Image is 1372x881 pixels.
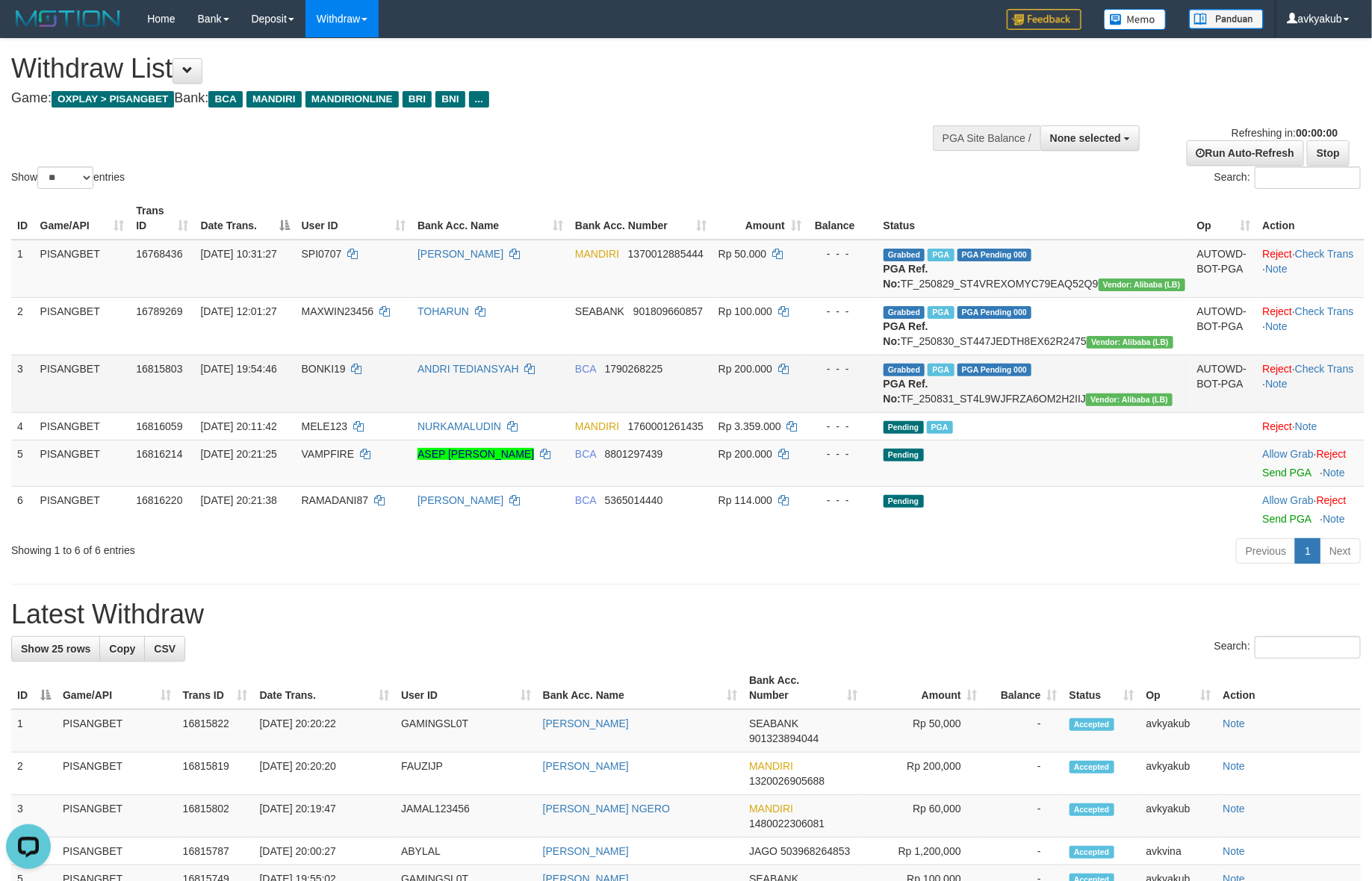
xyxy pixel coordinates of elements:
[1214,636,1361,659] label: Search:
[713,197,807,240] th: Amount: activate to sort column ascending
[395,838,537,865] td: ABYLAL
[208,91,242,108] span: BCA
[1070,761,1114,773] span: Accepted
[11,197,34,240] th: ID
[1263,494,1317,506] span: ·
[1295,363,1354,375] a: Check Trans
[201,494,277,506] span: [DATE] 20:21:38
[1295,420,1317,432] a: Note
[1087,336,1173,349] span: Vendor URL: https://dashboard.q2checkout.com/secure
[1191,197,1257,240] th: Op: activate to sort column ascending
[575,363,596,375] span: BCA
[878,197,1191,240] th: Status
[11,636,100,661] a: Show 25 rows
[177,709,254,753] td: 16815822
[807,197,878,240] th: Balance
[11,412,34,440] td: 4
[201,448,277,460] span: [DATE] 20:21:25
[1265,378,1288,390] a: Note
[177,753,254,795] td: 16815819
[628,248,704,260] span: Copy 1370012885444 to clipboard
[302,248,342,260] span: SPI0707
[57,667,177,709] th: Game/API: activate to sort column ascending
[302,494,368,506] span: RAMADANI87
[884,449,924,461] span: Pending
[395,709,537,753] td: GAMINGSL0T
[1257,486,1365,532] td: ·
[1104,9,1167,30] img: Button%20Memo.svg
[1070,718,1114,731] span: Accepted
[1263,420,1293,432] a: Reject
[928,249,954,261] span: Marked by avkyakub
[1263,248,1293,260] a: Reject
[1236,538,1296,564] a: Previous
[575,305,624,317] span: SEABANK
[302,420,347,432] span: MELE123
[884,320,928,347] b: PGA Ref. No:
[136,494,182,506] span: 16816220
[1317,448,1347,460] a: Reject
[57,838,177,865] td: PISANGBET
[1255,166,1361,189] input: Search:
[144,636,185,661] a: CSV
[749,803,793,815] span: MANDIRI
[813,246,872,261] div: - - -
[718,494,772,506] span: Rp 114.000
[1263,494,1314,506] a: Allow Grab
[1191,240,1257,298] td: AUTOWD-BOT-PGA
[1070,803,1114,816] span: Accepted
[469,91,489,108] span: ...
[1257,240,1365,298] td: · ·
[575,494,596,506] span: BCA
[1140,753,1217,795] td: avkyakub
[1257,297,1365,355] td: · ·
[718,305,772,317] span: Rp 100.000
[1086,393,1173,406] span: Vendor URL: https://dashboard.q2checkout.com/secure
[1265,320,1288,332] a: Note
[57,753,177,795] td: PISANGBET
[780,845,850,857] span: Copy 503968264853 to clipboard
[34,197,131,240] th: Game/API: activate to sort column ascending
[136,305,182,317] span: 16789269
[1040,125,1140,151] button: None selected
[1223,717,1246,729] a: Note
[749,717,798,729] span: SEABANK
[605,448,663,460] span: Copy 8801297439 to clipboard
[813,304,872,319] div: - - -
[11,355,34,412] td: 3
[52,91,174,108] span: OXPLAY > PISANGBET
[254,753,396,795] td: [DATE] 20:20:20
[11,7,125,30] img: MOTION_logo.png
[11,240,34,298] td: 1
[1263,513,1312,525] a: Send PGA
[6,6,51,51] button: Open LiveChat chat widget
[11,440,34,486] td: 5
[1295,248,1354,260] a: Check Trans
[1323,513,1345,525] a: Note
[1265,263,1288,275] a: Note
[1140,795,1217,838] td: avkyakub
[296,197,412,240] th: User ID: activate to sort column ascending
[403,91,432,108] span: BRI
[254,795,396,838] td: [DATE] 20:19:47
[11,486,34,532] td: 6
[878,240,1191,298] td: TF_250829_ST4VREXOMYC79EAQ52Q9
[718,420,781,432] span: Rp 3.359.000
[57,709,177,753] td: PISANGBET
[1214,166,1361,189] label: Search:
[177,667,254,709] th: Trans ID: activate to sort column ascending
[863,667,984,709] th: Amount: activate to sort column ascending
[1223,803,1246,815] a: Note
[1295,538,1320,564] a: 1
[863,753,984,795] td: Rp 200,000
[984,795,1064,838] td: -
[201,363,277,375] span: [DATE] 19:54:46
[11,54,900,84] h1: Withdraw List
[749,775,825,787] span: Copy 1320026905688 to clipboard
[305,91,399,108] span: MANDIRIONLINE
[984,667,1064,709] th: Balance: activate to sort column ascending
[928,364,954,376] span: Marked by avkyakub
[11,91,900,106] h4: Game: Bank:
[1140,709,1217,753] td: avkyakub
[543,803,670,815] a: [PERSON_NAME] NGERO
